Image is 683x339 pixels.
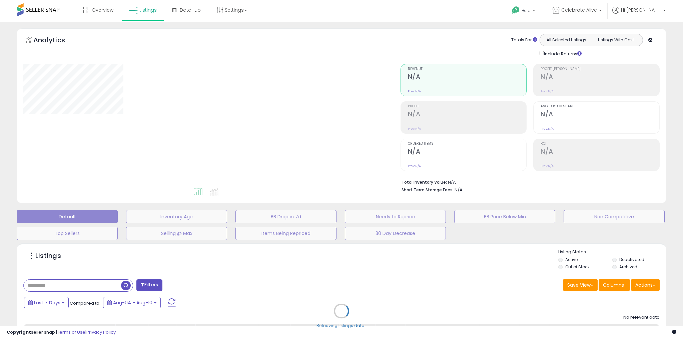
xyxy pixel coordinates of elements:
button: Top Sellers [17,227,118,240]
h2: N/A [541,73,659,82]
a: Hi [PERSON_NAME] [612,7,666,22]
b: Total Inventory Value: [402,179,447,185]
li: N/A [402,178,655,186]
span: Avg. Buybox Share [541,105,659,108]
h2: N/A [408,110,527,119]
h2: N/A [541,110,659,119]
button: BB Drop in 7d [235,210,336,223]
span: Celebrate Alive [561,7,597,13]
span: Ordered Items [408,142,527,146]
span: Revenue [408,67,527,71]
button: 30 Day Decrease [345,227,446,240]
button: Default [17,210,118,223]
strong: Copyright [7,329,31,335]
span: Profit [PERSON_NAME] [541,67,659,71]
small: Prev: N/A [541,127,554,131]
button: Needs to Reprice [345,210,446,223]
span: DataHub [180,7,201,13]
button: Inventory Age [126,210,227,223]
a: Help [507,1,542,22]
div: Retrieving listings data.. [316,323,367,329]
small: Prev: N/A [408,89,421,93]
h5: Analytics [33,35,78,46]
span: Profit [408,105,527,108]
button: BB Price Below Min [454,210,555,223]
span: Listings [139,7,157,13]
button: Listings With Cost [591,36,641,44]
h2: N/A [408,73,527,82]
button: All Selected Listings [542,36,591,44]
small: Prev: N/A [541,89,554,93]
span: Hi [PERSON_NAME] [621,7,661,13]
span: ROI [541,142,659,146]
h2: N/A [408,148,527,157]
small: Prev: N/A [541,164,554,168]
button: Items Being Repriced [235,227,336,240]
span: Help [522,8,531,13]
div: Include Returns [535,50,590,57]
b: Short Term Storage Fees: [402,187,454,193]
h2: N/A [541,148,659,157]
button: Selling @ Max [126,227,227,240]
i: Get Help [512,6,520,14]
div: Totals For [511,37,537,43]
div: seller snap | | [7,329,116,336]
span: N/A [455,187,463,193]
button: Non Competitive [564,210,665,223]
span: Overview [92,7,113,13]
small: Prev: N/A [408,127,421,131]
small: Prev: N/A [408,164,421,168]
